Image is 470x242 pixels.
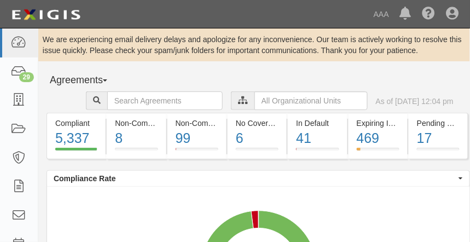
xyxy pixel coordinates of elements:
a: Non-Compliant8 [107,152,166,161]
div: Non-Compliant (Expired) [176,118,218,129]
div: 8 [115,129,158,148]
div: We are experiencing email delivery delays and apologize for any inconvenience. Our team is active... [38,34,470,56]
button: Compliance Rate [47,171,469,186]
div: 41 [296,129,339,148]
a: Expiring Insurance469 [349,152,408,161]
div: Pending Review [417,118,459,129]
div: 99 [176,129,218,148]
input: Search Agreements [107,91,223,110]
a: Pending Review17 [409,152,468,161]
a: Non-Compliant99 [167,152,227,161]
div: In Default [296,118,339,129]
a: AAA [368,3,394,25]
div: Expiring Insurance [357,118,399,129]
div: 5,337 [55,129,97,148]
span: Compliance Rate [54,173,456,184]
div: 6 [236,129,278,148]
div: Non-Compliant (Current) [115,118,158,129]
div: As of [DATE] 12:04 pm [376,96,454,107]
div: 469 [357,129,399,148]
div: No Coverage [236,118,278,129]
img: logo-5460c22ac91f19d4615b14bd174203de0afe785f0fc80cf4dbbc73dc1793850b.png [8,5,84,25]
button: Agreements [47,70,129,91]
div: 29 [19,72,34,82]
div: 17 [417,129,459,148]
input: All Organizational Units [254,91,368,110]
a: No Coverage6 [228,152,287,161]
a: In Default41 [288,152,347,161]
a: Compliant5,337 [47,152,106,161]
div: Compliant [55,118,97,129]
i: Help Center - Complianz [422,8,436,21]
